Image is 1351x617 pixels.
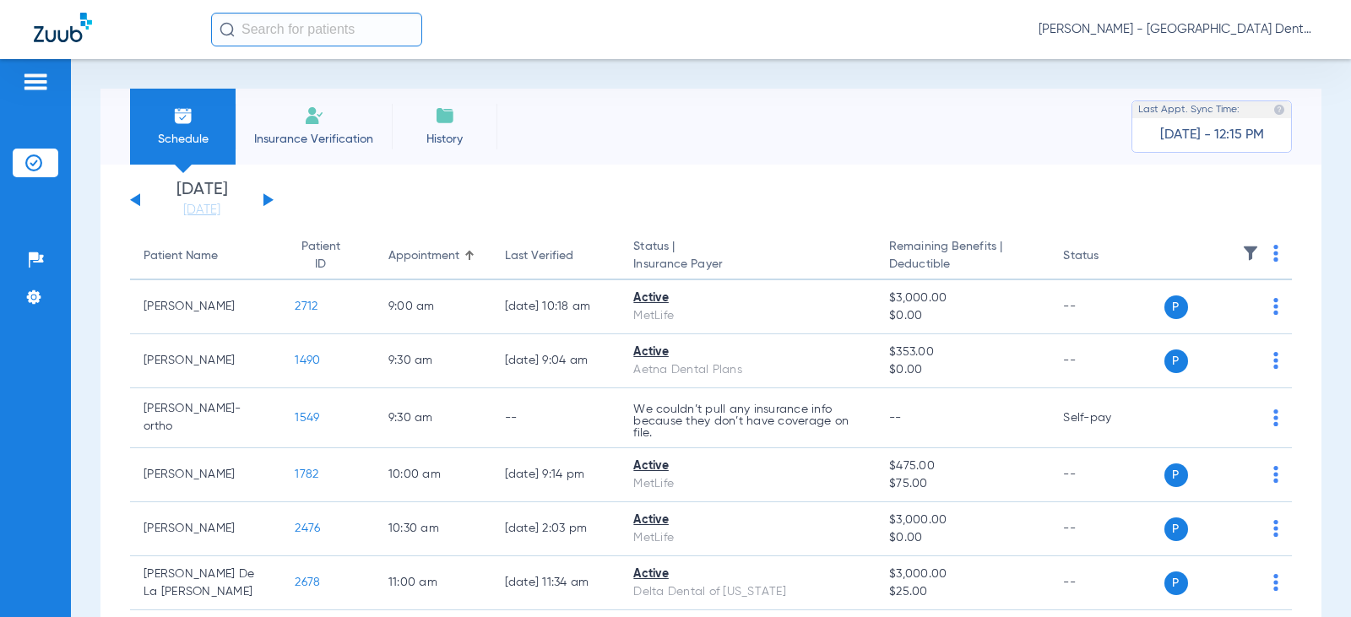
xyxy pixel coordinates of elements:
td: [PERSON_NAME] [130,334,281,388]
span: Insurance Payer [633,256,862,273]
div: Patient Name [144,247,268,265]
img: group-dot-blue.svg [1273,352,1278,369]
td: -- [1050,556,1164,610]
td: 11:00 AM [375,556,491,610]
td: [DATE] 2:03 PM [491,502,621,556]
span: $353.00 [889,344,1036,361]
img: group-dot-blue.svg [1273,409,1278,426]
span: P [1164,517,1188,541]
div: Appointment [388,247,459,265]
td: -- [1050,334,1164,388]
span: 1782 [295,468,318,480]
td: [DATE] 9:04 AM [491,334,621,388]
th: Status | [620,233,876,280]
span: P [1164,349,1188,373]
div: Active [633,511,862,529]
span: Last Appt. Sync Time: [1138,101,1240,118]
td: [PERSON_NAME] [130,448,281,502]
td: [PERSON_NAME] [130,502,281,556]
span: History [404,131,485,148]
div: Last Verified [505,247,607,265]
img: hamburger-icon [22,72,49,92]
div: MetLife [633,475,862,493]
img: History [435,106,455,126]
img: Manual Insurance Verification [304,106,324,126]
li: [DATE] [151,181,252,219]
div: MetLife [633,529,862,547]
div: Delta Dental of [US_STATE] [633,583,862,601]
td: [DATE] 11:34 AM [491,556,621,610]
div: Active [633,344,862,361]
span: $3,000.00 [889,566,1036,583]
div: Patient Name [144,247,218,265]
td: -- [1050,448,1164,502]
div: Patient ID [295,238,361,273]
td: Self-pay [1050,388,1164,448]
span: $0.00 [889,529,1036,547]
span: [DATE] - 12:15 PM [1160,127,1264,143]
div: Active [633,566,862,583]
p: We couldn’t pull any insurance info because they don’t have coverage on file. [633,403,862,439]
span: 2678 [295,576,320,588]
th: Remaining Benefits | [876,233,1050,280]
input: Search for patients [211,13,422,46]
a: [DATE] [151,202,252,219]
span: $3,000.00 [889,290,1036,307]
td: 9:30 AM [375,388,491,448]
span: $0.00 [889,307,1036,325]
span: $25.00 [889,583,1036,601]
td: 9:30 AM [375,334,491,388]
td: 9:00 AM [375,280,491,334]
img: group-dot-blue.svg [1273,520,1278,537]
img: last sync help info [1273,104,1285,116]
span: 2476 [295,522,320,534]
span: 1549 [295,412,319,424]
div: Last Verified [505,247,573,265]
div: Patient ID [295,238,346,273]
div: Active [633,457,862,475]
img: group-dot-blue.svg [1273,574,1278,591]
div: MetLife [633,307,862,325]
span: P [1164,571,1188,595]
img: Search Icon [220,22,235,37]
img: group-dot-blue.svg [1273,245,1278,262]
td: -- [491,388,621,448]
span: 2712 [295,300,317,312]
span: $3,000.00 [889,511,1036,529]
img: Zuub Logo [34,13,92,42]
span: -- [889,412,902,424]
img: Schedule [173,106,193,126]
img: group-dot-blue.svg [1273,298,1278,315]
span: P [1164,463,1188,487]
span: $475.00 [889,457,1036,475]
td: [PERSON_NAME] De La [PERSON_NAME] [130,556,281,610]
th: Status [1050,233,1164,280]
td: [PERSON_NAME]-ortho [130,388,281,448]
span: Deductible [889,256,1036,273]
div: Active [633,290,862,307]
td: [DATE] 9:14 PM [491,448,621,502]
span: $75.00 [889,475,1036,493]
span: [PERSON_NAME] - [GEOGRAPHIC_DATA] Dental Care [1039,21,1317,38]
span: $0.00 [889,361,1036,379]
span: P [1164,295,1188,319]
td: [PERSON_NAME] [130,280,281,334]
img: group-dot-blue.svg [1273,466,1278,483]
span: Insurance Verification [248,131,379,148]
div: Appointment [388,247,478,265]
div: Aetna Dental Plans [633,361,862,379]
span: 1490 [295,355,320,366]
td: -- [1050,502,1164,556]
span: Schedule [143,131,223,148]
td: -- [1050,280,1164,334]
td: 10:00 AM [375,448,491,502]
td: 10:30 AM [375,502,491,556]
img: filter.svg [1242,245,1259,262]
td: [DATE] 10:18 AM [491,280,621,334]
